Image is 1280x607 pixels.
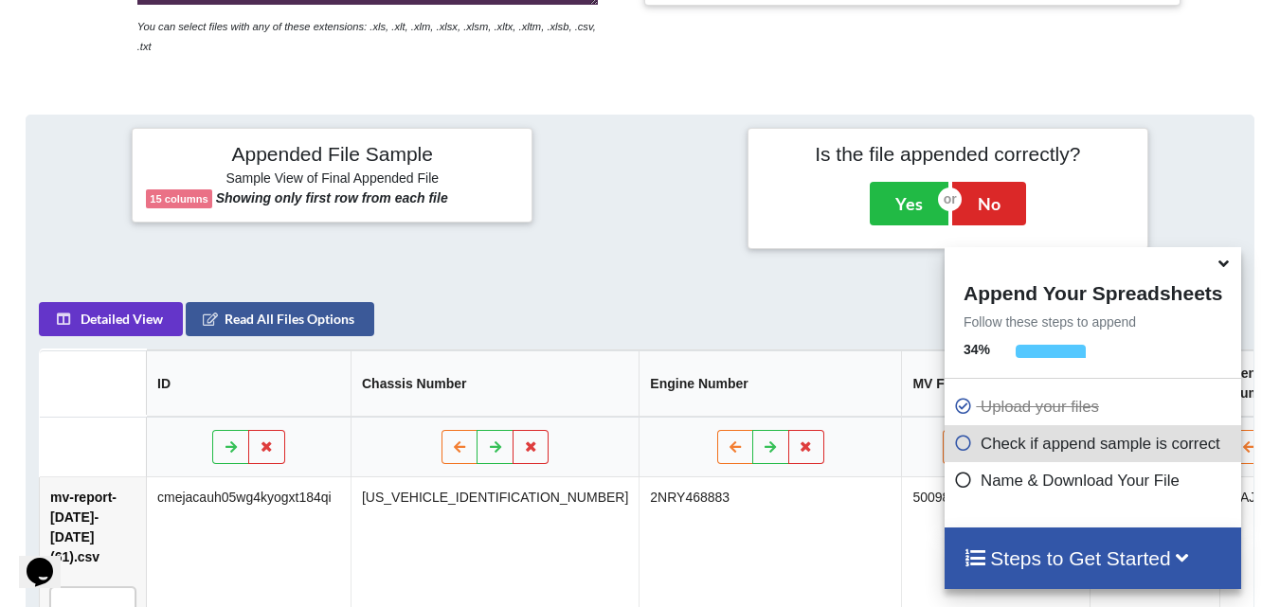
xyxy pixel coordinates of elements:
th: MV File Number [901,350,1090,417]
b: Showing only first row from each file [216,190,448,205]
button: Yes [870,182,948,225]
p: Upload your files [954,395,1236,419]
iframe: chat widget [19,531,80,588]
button: No [952,182,1026,225]
h4: Append Your Spreadsheets [945,277,1241,305]
th: Chassis Number [351,350,639,417]
h6: Sample View of Final Appended File [146,170,518,189]
button: Detailed View [39,302,183,336]
h4: Steps to Get Started [964,546,1222,570]
h4: Appended File Sample [146,142,518,169]
b: 34 % [964,342,990,357]
h4: Is the file appended correctly? [762,142,1134,166]
p: Name & Download Your File [954,469,1236,492]
th: Engine Number [639,350,901,417]
p: Check if append sample is correct [954,432,1236,455]
button: Read All Files Options [186,302,374,336]
b: 15 columns [150,193,208,205]
i: You can select files with any of these extensions: .xls, .xlt, .xlm, .xlsx, .xlsm, .xltx, .xltm, ... [137,21,596,52]
th: ID [146,350,351,417]
p: Follow these steps to append [945,312,1241,331]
